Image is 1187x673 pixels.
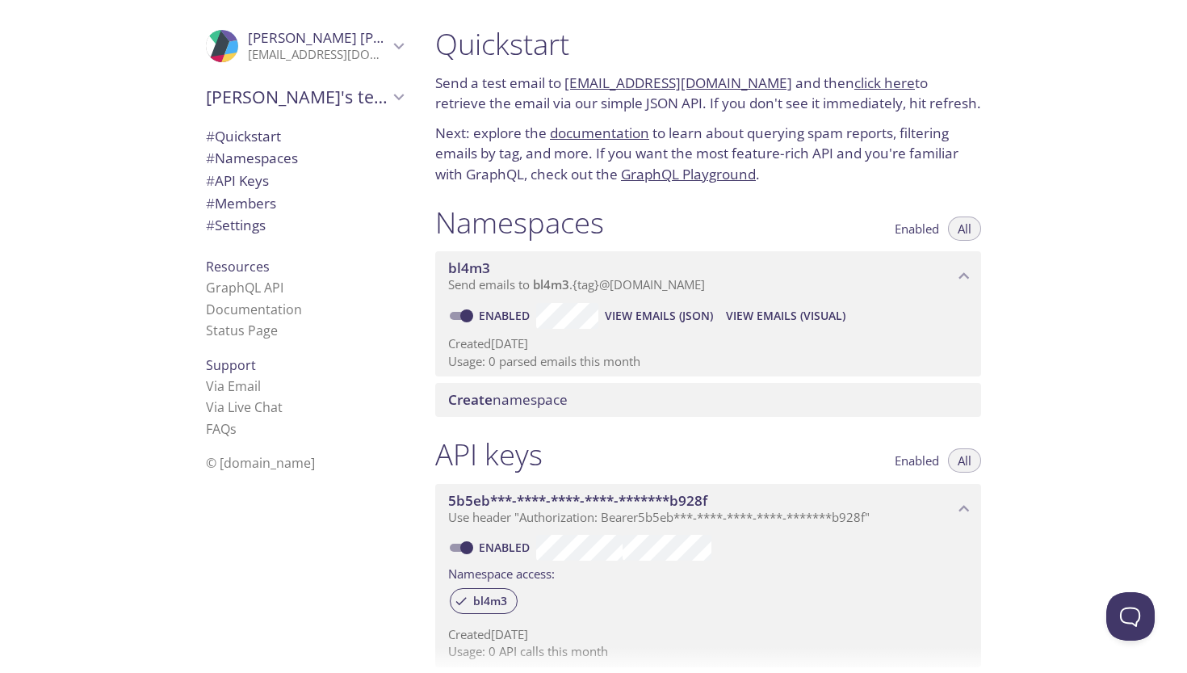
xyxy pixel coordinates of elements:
div: Drew Penman [193,19,416,73]
span: bl4m3 [463,594,517,608]
span: Quickstart [206,127,281,145]
span: Support [206,356,256,374]
h1: Quickstart [435,26,981,62]
a: FAQ [206,420,237,438]
span: Create [448,390,493,409]
a: Enabled [476,540,536,555]
a: click here [854,74,915,92]
button: Enabled [885,217,949,241]
span: Settings [206,216,266,234]
button: Enabled [885,448,949,473]
a: Documentation [206,301,302,318]
p: [EMAIL_ADDRESS][DOMAIN_NAME] [248,47,388,63]
span: Resources [206,258,270,276]
span: # [206,216,215,234]
h1: Namespaces [435,204,604,241]
p: Created [DATE] [448,335,968,352]
div: Team Settings [193,214,416,237]
span: bl4m3 [448,259,490,277]
button: View Emails (JSON) [598,303,719,329]
span: © [DOMAIN_NAME] [206,454,315,472]
p: Usage: 0 API calls this month [448,643,968,660]
p: Send a test email to and then to retrieve the email via our simple JSON API. If you don't see it ... [435,73,981,114]
div: Create namespace [435,383,981,417]
a: GraphQL API [206,279,283,297]
span: namespace [448,390,568,409]
span: [PERSON_NAME]'s team [206,86,388,108]
a: Enabled [476,308,536,323]
span: Members [206,194,276,212]
a: Via Live Chat [206,398,283,416]
span: [PERSON_NAME] [PERSON_NAME] [248,28,469,47]
div: bl4m3 namespace [435,251,981,301]
h1: API keys [435,436,543,473]
a: documentation [550,124,649,142]
button: All [948,448,981,473]
div: Drew's team [193,76,416,118]
a: [EMAIL_ADDRESS][DOMAIN_NAME] [564,74,792,92]
p: Next: explore the to learn about querying spam reports, filtering emails by tag, and more. If you... [435,123,981,185]
div: Quickstart [193,125,416,148]
span: # [206,171,215,190]
button: View Emails (Visual) [719,303,852,329]
div: API Keys [193,170,416,192]
iframe: Help Scout Beacon - Open [1106,592,1155,641]
span: View Emails (JSON) [605,306,713,326]
button: All [948,217,981,241]
p: Usage: 0 parsed emails this month [448,353,968,370]
p: Created [DATE] [448,626,968,643]
span: # [206,149,215,167]
span: Namespaces [206,149,298,167]
label: Namespace access: [448,561,555,584]
div: Namespaces [193,147,416,170]
span: # [206,194,215,212]
div: Members [193,192,416,215]
div: bl4m3 [450,588,518,614]
span: # [206,127,215,145]
span: API Keys [206,171,269,190]
span: View Emails (Visual) [726,306,845,326]
a: GraphQL Playground [621,165,756,183]
span: bl4m3 [533,276,569,292]
span: Send emails to . {tag} @[DOMAIN_NAME] [448,276,705,292]
a: Status Page [206,322,278,339]
span: s [230,420,237,438]
a: Via Email [206,377,261,395]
